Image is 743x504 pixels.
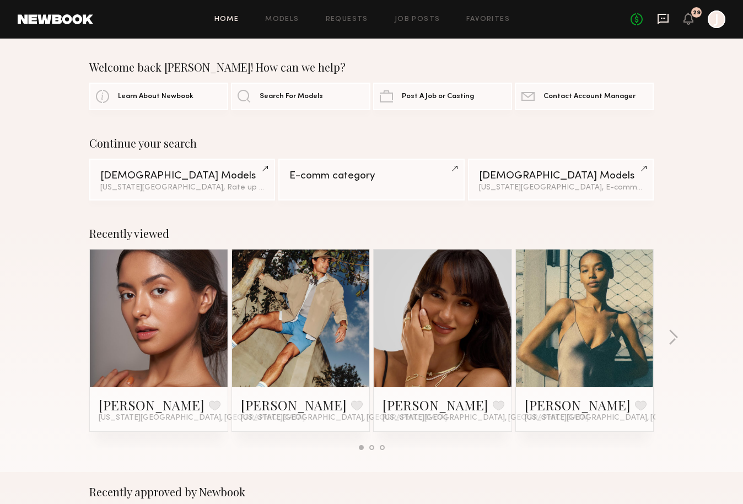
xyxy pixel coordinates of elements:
[395,16,440,23] a: Job Posts
[100,171,264,181] div: [DEMOGRAPHIC_DATA] Models
[515,83,654,110] a: Contact Account Manager
[100,184,264,192] div: [US_STATE][GEOGRAPHIC_DATA], Rate up to $250
[383,414,589,422] span: [US_STATE][GEOGRAPHIC_DATA], [GEOGRAPHIC_DATA]
[99,396,204,414] a: [PERSON_NAME]
[402,93,474,100] span: Post A Job or Casting
[89,159,275,200] a: [DEMOGRAPHIC_DATA] Models[US_STATE][GEOGRAPHIC_DATA], Rate up to $250
[289,171,453,181] div: E-comm category
[89,227,654,240] div: Recently viewed
[525,396,631,414] a: [PERSON_NAME]
[118,93,193,100] span: Learn About Newbook
[479,184,643,192] div: [US_STATE][GEOGRAPHIC_DATA], E-comm category
[89,83,228,110] a: Learn About Newbook
[543,93,636,100] span: Contact Account Manager
[99,414,305,422] span: [US_STATE][GEOGRAPHIC_DATA], [GEOGRAPHIC_DATA]
[241,414,447,422] span: [US_STATE][GEOGRAPHIC_DATA], [GEOGRAPHIC_DATA]
[241,396,347,414] a: [PERSON_NAME]
[525,414,731,422] span: [US_STATE][GEOGRAPHIC_DATA], [GEOGRAPHIC_DATA]
[383,396,488,414] a: [PERSON_NAME]
[466,16,510,23] a: Favorites
[89,485,654,498] div: Recently approved by Newbook
[326,16,368,23] a: Requests
[373,83,512,110] a: Post A Job or Casting
[479,171,643,181] div: [DEMOGRAPHIC_DATA] Models
[231,83,370,110] a: Search For Models
[278,159,464,200] a: E-comm category
[89,61,654,74] div: Welcome back [PERSON_NAME]! How can we help?
[89,137,654,150] div: Continue your search
[693,10,701,16] div: 29
[265,16,299,23] a: Models
[708,10,725,28] a: J
[214,16,239,23] a: Home
[260,93,323,100] span: Search For Models
[468,159,654,200] a: [DEMOGRAPHIC_DATA] Models[US_STATE][GEOGRAPHIC_DATA], E-comm category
